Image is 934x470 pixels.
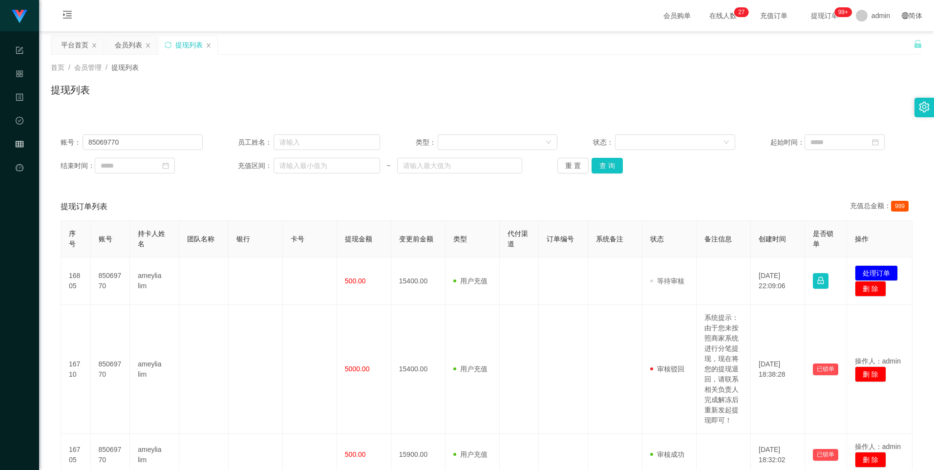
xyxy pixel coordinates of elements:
[751,257,805,305] td: [DATE] 22:09:06
[738,7,742,17] p: 2
[723,139,729,146] i: 图标: down
[51,0,84,32] i: 图标: menu-unfold
[345,450,366,458] span: 500.00
[162,162,169,169] i: 图标: calendar
[51,64,64,71] span: 首页
[16,141,23,228] span: 会员管理
[16,65,23,85] i: 图标: appstore-o
[902,12,909,19] i: 图标: global
[145,43,151,48] i: 图标: close
[855,235,869,243] span: 操作
[345,235,372,243] span: 提现金额
[813,449,838,461] button: 已锁单
[416,137,438,148] span: 类型：
[16,112,23,132] i: 图标: check-circle-o
[16,94,23,181] span: 内容中心
[380,161,397,171] span: ~
[650,235,664,243] span: 状态
[704,235,732,243] span: 备注信息
[453,450,488,458] span: 用户充值
[596,235,623,243] span: 系统备注
[399,235,433,243] span: 变更前金额
[111,64,139,71] span: 提现列表
[834,7,852,17] sup: 946
[813,230,833,248] span: 是否锁单
[547,235,574,243] span: 订单编号
[855,443,901,450] span: 操作人：admin
[345,277,366,285] span: 500.00
[16,70,23,157] span: 产品管理
[187,235,214,243] span: 团队名称
[16,136,23,155] i: 图标: table
[813,273,828,289] button: 图标: lock
[891,201,909,212] span: 989
[751,305,805,434] td: [DATE] 18:38:28
[770,137,805,148] span: 起始时间：
[592,158,623,173] button: 查 询
[206,43,212,48] i: 图标: close
[16,117,23,204] span: 数据中心
[61,201,107,213] span: 提现订单列表
[855,357,901,365] span: 操作人：admin
[61,161,95,171] span: 结束时间：
[453,277,488,285] span: 用户充值
[83,134,203,150] input: 请输入
[274,158,380,173] input: 请输入最小值为
[16,89,23,108] i: 图标: profile
[397,158,522,173] input: 请输入最大值为
[91,305,130,434] td: 85069770
[813,363,838,375] button: 已锁单
[919,102,930,112] i: 图标: setting
[68,64,70,71] span: /
[238,161,274,171] span: 充值区间：
[704,12,742,19] span: 在线人数
[742,7,745,17] p: 7
[546,139,552,146] i: 图标: down
[855,452,886,468] button: 删 除
[51,83,90,97] h1: 提现列表
[759,235,786,243] span: 创建时间
[175,36,203,54] div: 提现列表
[913,40,922,48] i: 图标: unlock
[850,201,913,213] div: 充值总金额：
[236,235,250,243] span: 银行
[872,139,879,146] i: 图标: calendar
[593,137,616,148] span: 状态：
[16,47,23,134] span: 系统配置
[391,305,446,434] td: 15400.00
[806,12,843,19] span: 提现订单
[130,257,179,305] td: ameylia lim
[650,365,684,373] span: 审核驳回
[557,158,589,173] button: 重 置
[130,305,179,434] td: ameylia lim
[238,137,274,148] span: 员工姓名：
[91,257,130,305] td: 85069770
[345,365,370,373] span: 5000.00
[74,64,102,71] span: 会员管理
[99,235,112,243] span: 账号
[91,43,97,48] i: 图标: close
[274,134,380,150] input: 请输入
[106,64,107,71] span: /
[855,265,898,281] button: 处理订单
[138,230,165,248] span: 持卡人姓名
[650,450,684,458] span: 审核成功
[61,137,83,148] span: 账号：
[697,305,751,434] td: 系统提示：由于您未按照商家系统进行分笔提现，现在将您的提现退回，请联系相关负责人完成解冻后重新发起提现即可！
[755,12,792,19] span: 充值订单
[12,10,27,23] img: logo.9652507e.png
[61,36,88,54] div: 平台首页
[165,42,171,48] i: 图标: sync
[115,36,142,54] div: 会员列表
[650,277,684,285] span: 等待审核
[453,235,467,243] span: 类型
[855,366,886,382] button: 删 除
[61,257,91,305] td: 16805
[16,42,23,62] i: 图标: form
[734,7,748,17] sup: 27
[855,281,886,297] button: 删 除
[291,235,304,243] span: 卡号
[16,158,23,257] a: 图标: dashboard平台首页
[69,230,76,248] span: 序号
[391,257,446,305] td: 15400.00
